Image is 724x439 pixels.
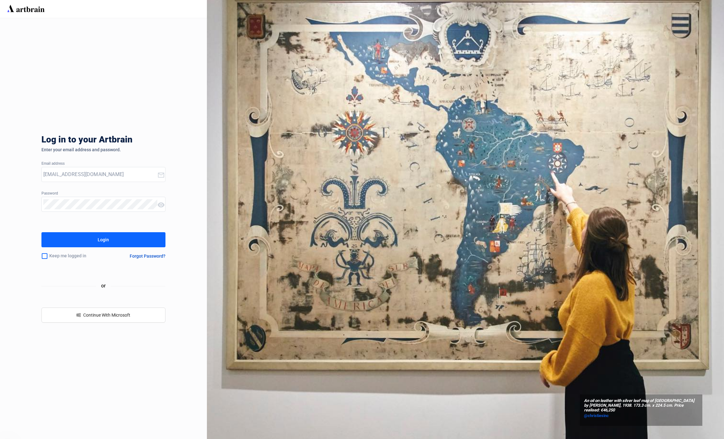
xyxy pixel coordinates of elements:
[584,399,698,413] span: An oil on leather with silver leaf map of [GEOGRAPHIC_DATA] by [PERSON_NAME], 1938. 173.3 cm. x 2...
[83,313,130,318] span: Continue With Microsoft
[41,147,165,152] div: Enter your email address and password.
[76,313,81,317] span: windows
[41,191,165,196] div: Password
[584,413,609,418] span: @christiesinc
[41,135,230,147] div: Log in to your Artbrain
[41,308,165,323] button: windowsContinue With Microsoft
[41,162,165,166] div: Email address
[43,169,157,179] input: Your Email
[130,254,165,259] div: Forgot Password?
[41,249,110,263] div: Keep me logged in
[96,282,111,290] span: or
[584,413,698,419] a: @christiesinc
[98,235,109,245] div: Login
[41,232,165,247] button: Login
